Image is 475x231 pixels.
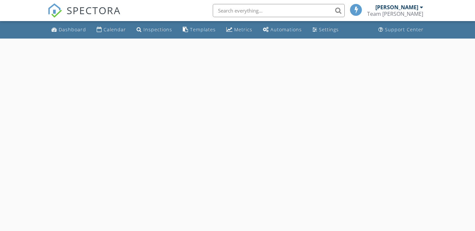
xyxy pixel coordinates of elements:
[385,26,424,33] div: Support Center
[47,3,62,18] img: The Best Home Inspection Software - Spectora
[59,26,86,33] div: Dashboard
[67,3,121,17] span: SPECTORA
[310,24,341,36] a: Settings
[367,11,423,17] div: Team Rigoli
[224,24,255,36] a: Metrics
[234,26,252,33] div: Metrics
[143,26,172,33] div: Inspections
[270,26,302,33] div: Automations
[190,26,216,33] div: Templates
[47,9,121,23] a: SPECTORA
[134,24,175,36] a: Inspections
[49,24,89,36] a: Dashboard
[319,26,339,33] div: Settings
[376,24,426,36] a: Support Center
[375,4,418,11] div: [PERSON_NAME]
[260,24,304,36] a: Automations (Basic)
[213,4,345,17] input: Search everything...
[180,24,218,36] a: Templates
[104,26,126,33] div: Calendar
[94,24,129,36] a: Calendar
